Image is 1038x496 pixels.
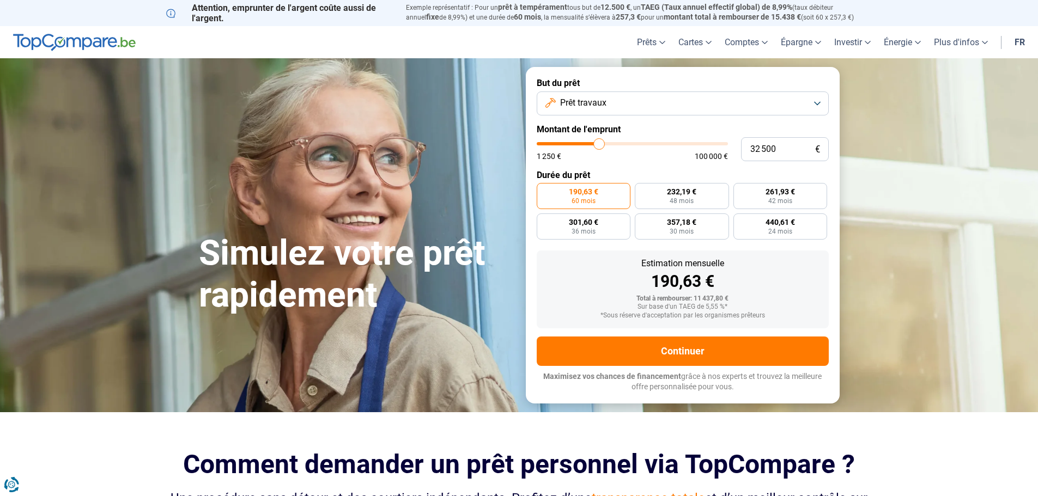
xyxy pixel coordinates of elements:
[537,124,829,134] label: Montant de l'emprunt
[569,188,598,195] span: 190,63 €
[670,228,694,235] span: 30 mois
[406,3,872,22] p: Exemple représentatif : Pour un tous but de , un (taux débiteur annuel de 8,99%) et une durée de ...
[766,218,795,226] span: 440,61 €
[768,198,792,204] span: 42 mois
[572,198,596,204] span: 60 mois
[545,259,820,268] div: Estimation mensuelle
[199,232,513,316] h1: Simulez votre prêt rapidement
[664,13,801,21] span: montant total à rembourser de 15.438 €
[537,170,829,180] label: Durée du prêt
[667,188,696,195] span: 232,19 €
[166,449,872,479] h2: Comment demander un prêt personnel via TopCompare ?
[545,303,820,311] div: Sur base d'un TAEG de 5,55 %*
[667,218,696,226] span: 357,18 €
[543,372,681,381] span: Maximisez vos chances de financement
[13,34,136,51] img: TopCompare
[569,218,598,226] span: 301,60 €
[166,3,393,23] p: Attention, emprunter de l'argent coûte aussi de l'argent.
[537,336,829,366] button: Continuer
[927,26,994,58] a: Plus d'infos
[572,228,596,235] span: 36 mois
[1008,26,1031,58] a: fr
[600,3,630,11] span: 12.500 €
[768,228,792,235] span: 24 mois
[766,188,795,195] span: 261,93 €
[828,26,877,58] a: Investir
[616,13,641,21] span: 257,3 €
[641,3,792,11] span: TAEG (Taux annuel effectif global) de 8,99%
[774,26,828,58] a: Épargne
[537,91,829,115] button: Prêt travaux
[545,295,820,303] div: Total à rembourser: 11 437,80 €
[498,3,567,11] span: prêt à tempérament
[695,152,728,160] span: 100 000 €
[718,26,774,58] a: Comptes
[537,371,829,393] p: grâce à nos experts et trouvez la meilleure offre personnalisée pour vous.
[537,152,561,160] span: 1 250 €
[426,13,439,21] span: fixe
[545,312,820,320] div: *Sous réserve d'acceptation par les organismes prêteurs
[514,13,541,21] span: 60 mois
[545,273,820,290] div: 190,63 €
[877,26,927,58] a: Énergie
[815,145,820,154] span: €
[670,198,694,204] span: 48 mois
[672,26,718,58] a: Cartes
[560,97,606,109] span: Prêt travaux
[537,78,829,88] label: But du prêt
[630,26,672,58] a: Prêts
